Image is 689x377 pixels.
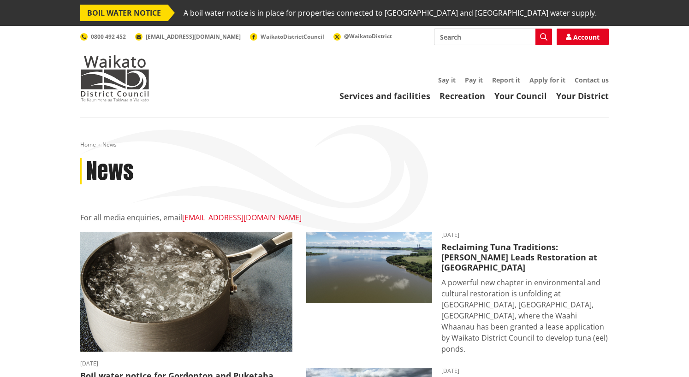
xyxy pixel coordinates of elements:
a: Account [557,29,609,45]
a: Report it [492,76,520,84]
a: Your District [556,90,609,101]
img: boil water notice [80,232,292,352]
span: WaikatoDistrictCouncil [261,33,324,41]
span: BOIL WATER NOTICE [80,5,168,21]
time: [DATE] [441,232,609,238]
a: [EMAIL_ADDRESS][DOMAIN_NAME] [182,212,302,223]
h3: Reclaiming Tuna Traditions: [PERSON_NAME] Leads Restoration at [GEOGRAPHIC_DATA] [441,242,609,272]
a: @WaikatoDistrict [333,32,392,40]
img: Waahi Lake [306,232,432,303]
a: Say it [438,76,456,84]
a: Services and facilities [339,90,430,101]
span: @WaikatoDistrict [344,32,392,40]
img: Waikato District Council - Te Kaunihera aa Takiwaa o Waikato [80,55,149,101]
h1: News [86,158,134,185]
span: 0800 492 452 [91,33,126,41]
a: 0800 492 452 [80,33,126,41]
a: Your Council [494,90,547,101]
a: Home [80,141,96,148]
p: A powerful new chapter in environmental and cultural restoration is unfolding at [GEOGRAPHIC_DATA... [441,277,609,354]
p: For all media enquiries, email [80,212,609,223]
span: A boil water notice is in place for properties connected to [GEOGRAPHIC_DATA] and [GEOGRAPHIC_DAT... [184,5,597,21]
a: Pay it [465,76,483,84]
a: WaikatoDistrictCouncil [250,33,324,41]
nav: breadcrumb [80,141,609,149]
a: Apply for it [529,76,565,84]
a: [EMAIL_ADDRESS][DOMAIN_NAME] [135,33,241,41]
input: Search input [434,29,552,45]
time: [DATE] [441,368,609,374]
span: [EMAIL_ADDRESS][DOMAIN_NAME] [146,33,241,41]
a: Recreation [440,90,485,101]
time: [DATE] [80,361,292,366]
span: News [102,141,117,148]
a: Contact us [575,76,609,84]
a: [DATE] Reclaiming Tuna Traditions: [PERSON_NAME] Leads Restoration at [GEOGRAPHIC_DATA] A powerfu... [306,232,609,354]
